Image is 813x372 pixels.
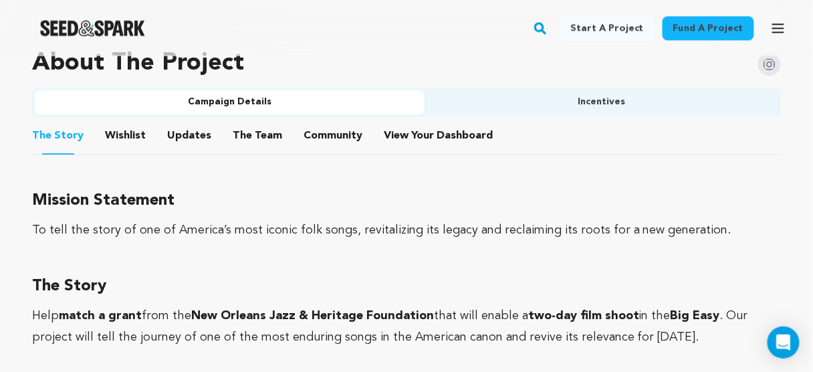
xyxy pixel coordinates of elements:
a: Seed&Spark Homepage [40,20,145,36]
span: Story [32,128,84,144]
button: Campaign Details [35,90,425,114]
img: Seed&Spark Logo Dark Mode [40,20,145,36]
a: Start a project [560,16,655,40]
span: The [32,128,51,144]
h3: The Story [32,273,781,300]
div: To tell the story of one of America’s most iconic folk songs, revitalizing its legacy and reclaim... [32,219,781,241]
strong: New Orleans Jazz & Heritage Foundation [191,310,434,322]
strong: two-day film shoot [528,310,639,322]
span: Your [384,128,495,144]
span: that will enable a [434,310,528,322]
span: Team [233,128,282,144]
a: Fund a project [663,16,754,40]
span: Community [304,128,362,144]
span: from the [142,310,191,322]
img: Seed&Spark Instagram Icon [758,53,781,76]
span: Help [32,310,59,322]
button: Incentives [425,90,778,114]
span: in the [639,310,671,322]
span: . Our project will tell the journey of one of the most enduring songs in the American canon and r... [32,310,748,343]
span: Wishlist [105,128,146,144]
span: Dashboard [437,128,493,144]
strong: match a grant [59,310,142,322]
a: ViewYourDashboard [384,128,495,144]
strong: Big Easy [671,310,720,322]
span: The [233,128,252,144]
div: Open Intercom Messenger [768,327,800,359]
h3: Mission Statement [32,187,781,214]
span: Updates [167,128,211,144]
h1: About The Project [32,50,244,77]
